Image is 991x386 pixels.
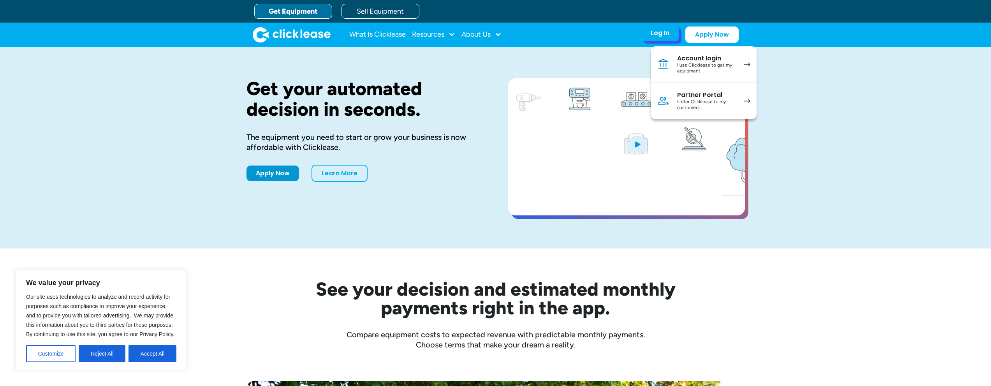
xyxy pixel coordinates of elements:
[651,29,669,37] div: Log In
[254,4,332,19] a: Get Equipment
[685,26,739,43] a: Apply Now
[128,345,176,362] button: Accept All
[744,62,750,67] img: arrow
[246,330,745,350] div: Compare equipment costs to expected revenue with predictable monthly payments. Choose terms that ...
[677,99,736,111] div: I offer Clicklease to my customers.
[651,46,757,119] nav: Log In
[677,62,736,74] div: I use Clicklease to get my equipment
[26,278,176,287] p: We value your privacy
[651,83,757,119] a: Partner PortalI offer Clicklease to my customers.
[651,46,757,83] a: Account loginI use Clicklease to get my equipment
[26,345,76,362] button: Customize
[677,55,736,62] div: Account login
[677,91,736,99] div: Partner Portal
[278,280,714,317] h2: See your decision and estimated monthly payments right in the app.
[16,270,187,370] div: We value your privacy
[657,58,669,71] img: Bank icon
[26,294,174,337] span: Our site uses technologies to analyze and record activity for purposes such as compliance to impr...
[349,27,406,42] a: What Is Clicklease
[246,78,483,120] h1: Get your automated decision in seconds.
[246,132,483,152] div: The equipment you need to start or grow your business is now affordable with Clicklease.
[341,4,419,19] a: Sell Equipment
[312,165,368,182] a: Learn More
[412,27,455,42] div: Resources
[79,345,125,362] button: Reject All
[253,27,331,42] img: Clicklease logo
[461,27,502,42] div: About Us
[657,95,669,107] img: Person icon
[508,78,745,215] a: open lightbox
[253,27,331,42] a: home
[627,133,648,155] img: Blue play button logo on a light blue circular background
[744,99,750,103] img: arrow
[246,166,299,181] a: Apply Now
